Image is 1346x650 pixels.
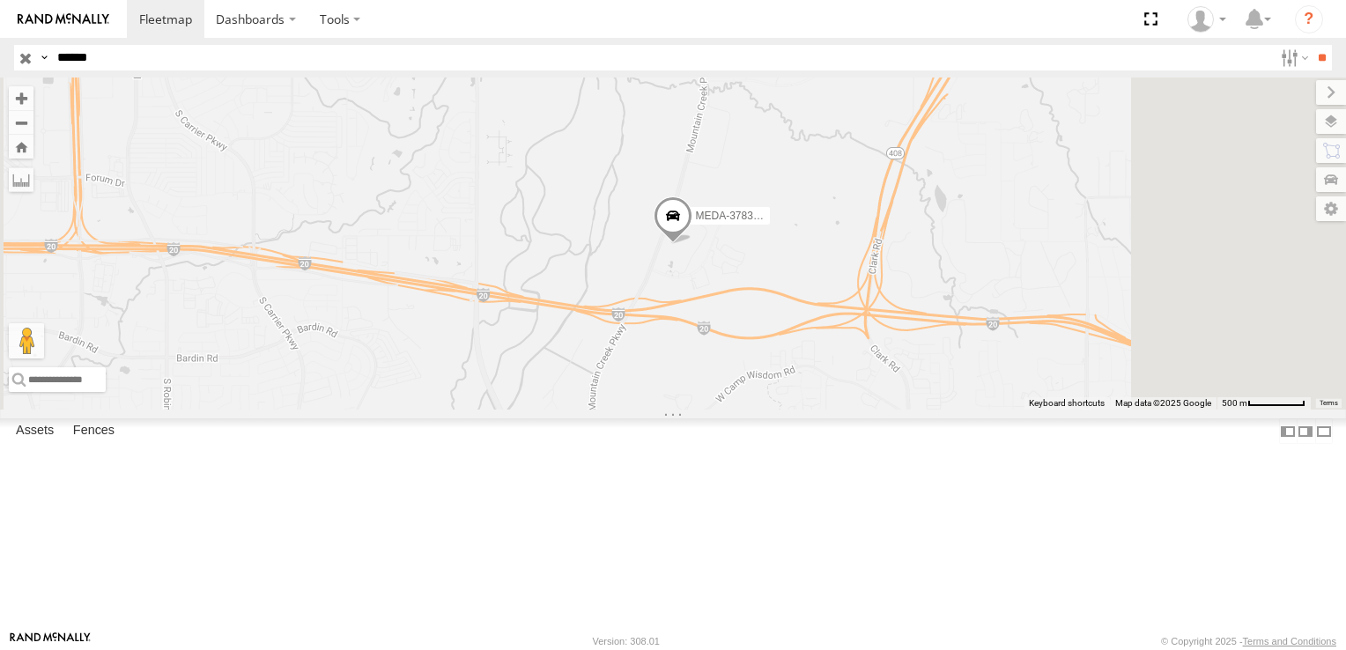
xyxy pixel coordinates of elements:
i: ? [1295,5,1323,33]
img: rand-logo.svg [18,13,109,26]
button: Keyboard shortcuts [1029,397,1105,410]
a: Terms (opens in new tab) [1320,399,1338,406]
button: Zoom in [9,86,33,110]
label: Map Settings [1316,196,1346,221]
div: © Copyright 2025 - [1161,636,1336,646]
button: Zoom Home [9,135,33,159]
label: Search Query [37,45,51,70]
label: Measure [9,167,33,192]
span: Map data ©2025 Google [1115,398,1211,408]
a: Terms and Conditions [1243,636,1336,646]
span: MEDA-378308-Swing [696,209,797,221]
div: Version: 308.01 [593,636,660,646]
label: Dock Summary Table to the Left [1279,418,1297,444]
label: Search Filter Options [1274,45,1312,70]
label: Fences [64,419,123,444]
div: Harry Spraque [1181,6,1232,33]
button: Drag Pegman onto the map to open Street View [9,323,44,358]
button: Map Scale: 500 m per 62 pixels [1217,397,1311,410]
label: Dock Summary Table to the Right [1297,418,1314,444]
a: Visit our Website [10,632,91,650]
button: Zoom out [9,110,33,135]
span: 500 m [1222,398,1247,408]
label: Assets [7,419,63,444]
label: Hide Summary Table [1315,418,1333,444]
